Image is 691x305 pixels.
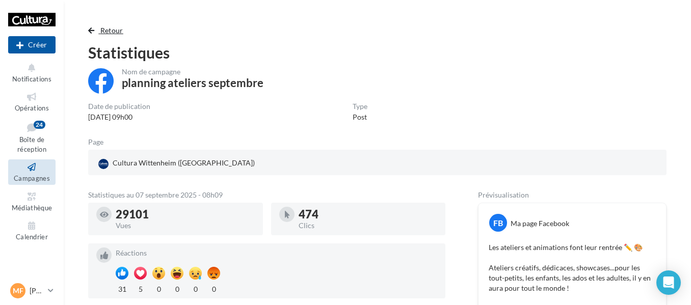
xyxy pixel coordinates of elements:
[353,112,367,122] div: Post
[88,103,150,110] div: Date de publication
[12,75,51,83] span: Notifications
[8,189,56,214] a: Médiathèque
[96,156,284,171] a: Cultura Wittenheim ([GEOGRAPHIC_DATA])
[15,104,49,112] span: Opérations
[30,286,44,296] p: [PERSON_NAME]
[189,282,202,294] div: 0
[8,89,56,114] a: Opérations
[8,281,56,300] a: MF [PERSON_NAME]
[100,26,123,35] span: Retour
[299,222,438,229] div: Clics
[88,112,150,122] div: [DATE] 09h00
[88,138,112,146] div: Page
[116,209,255,220] div: 29101
[152,282,165,294] div: 0
[88,24,127,37] button: Retour
[511,218,569,229] div: Ma page Facebook
[353,103,367,110] div: Type
[116,249,437,257] div: Réactions
[16,233,48,241] span: Calendrier
[8,60,56,85] button: Notifications
[8,159,56,184] a: Campagnes
[8,119,56,156] a: Boîte de réception24
[12,204,52,212] span: Médiathèque
[207,282,220,294] div: 0
[299,209,438,220] div: 474
[17,135,46,153] span: Boîte de réception
[134,282,147,294] div: 5
[96,156,257,171] div: Cultura Wittenheim ([GEOGRAPHIC_DATA])
[34,121,45,129] div: 24
[171,282,183,294] div: 0
[88,45,667,60] div: Statistiques
[122,77,263,89] div: planning ateliers septembre
[116,282,128,294] div: 31
[489,214,507,232] div: FB
[656,270,681,295] div: Open Intercom Messenger
[88,191,445,199] div: Statistiques au 07 septembre 2025 - 08h09
[13,286,23,296] span: MF
[122,68,263,75] div: Nom de campagne
[8,36,56,53] button: Créer
[14,174,50,182] span: Campagnes
[8,218,56,243] a: Calendrier
[478,191,667,199] div: Prévisualisation
[116,222,255,229] div: Vues
[8,36,56,53] div: Nouvelle campagne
